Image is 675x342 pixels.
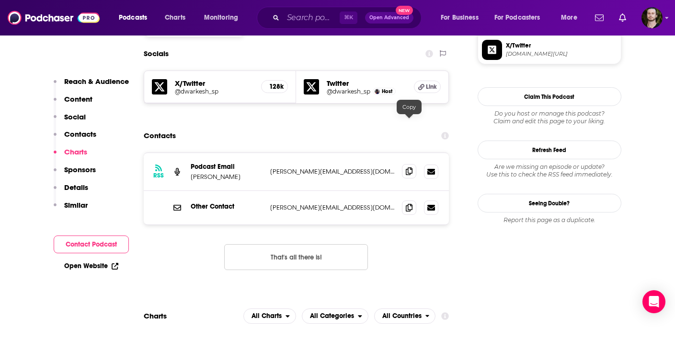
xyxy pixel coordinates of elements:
p: Reach & Audience [64,77,129,86]
h5: Twitter [327,79,406,88]
span: ⌘ K [340,12,357,24]
p: Other Contact [191,202,263,211]
span: All Charts [252,313,282,319]
p: Details [64,183,88,192]
button: Claim This Podcast [478,87,621,106]
img: User Profile [641,7,663,28]
button: Details [54,183,88,200]
h2: Platforms [243,308,296,324]
a: @dwarkesh_sp [327,88,370,95]
span: twitter.com/dwarkesh_sp [506,50,617,58]
button: open menu [112,10,160,25]
h2: Socials [144,45,169,63]
button: Contacts [54,130,96,147]
span: Open Advanced [369,15,409,20]
button: Sponsors [54,165,96,183]
button: Refresh Feed [478,141,621,159]
span: New [396,6,413,15]
span: All Countries [382,313,422,319]
a: @dwarkesh_sp [175,88,254,95]
p: Similar [64,200,88,210]
h2: Charts [144,311,167,320]
span: Host [382,88,392,94]
div: Claim and edit this page to your liking. [478,110,621,125]
button: open menu [434,10,491,25]
p: [PERSON_NAME] [191,173,263,181]
button: open menu [243,308,296,324]
a: Charts [159,10,191,25]
button: Content [54,94,92,112]
span: For Business [441,11,479,24]
h2: Categories [302,308,368,324]
p: [PERSON_NAME][EMAIL_ADDRESS][DOMAIN_NAME] [270,167,395,176]
h3: RSS [153,172,164,179]
div: Are we missing an episode or update? Use this to check the RSS feed immediately. [478,163,621,178]
button: Open AdvancedNew [365,12,413,24]
a: Open Website [64,262,118,270]
h2: Contacts [144,127,176,145]
button: open menu [554,10,589,25]
span: For Podcasters [494,11,540,24]
h2: Countries [374,308,436,324]
p: Content [64,94,92,104]
div: Search podcasts, credits, & more... [266,7,431,29]
button: Nothing here. [224,244,368,270]
button: open menu [374,308,436,324]
button: Social [54,112,86,130]
a: Show notifications dropdown [591,10,607,26]
div: Report this page as a duplicate. [478,216,621,224]
img: Dwarkesh Patel [375,89,380,94]
p: Charts [64,147,87,156]
button: open menu [488,10,554,25]
input: Search podcasts, credits, & more... [283,10,340,25]
button: Charts [54,147,87,165]
div: Copy [397,100,422,114]
p: [PERSON_NAME][EMAIL_ADDRESS][DOMAIN_NAME] [270,203,395,212]
p: Podcast Email [191,163,263,171]
span: Link [426,83,437,91]
span: Logged in as OutlierAudio [641,7,663,28]
span: Podcasts [119,11,147,24]
span: Monitoring [204,11,238,24]
span: All Categories [310,313,354,319]
a: Show notifications dropdown [615,10,630,26]
button: open menu [197,10,251,25]
span: X/Twitter [506,41,617,50]
p: Social [64,112,86,121]
p: Sponsors [64,165,96,174]
p: Contacts [64,130,96,139]
span: Do you host or manage this podcast? [478,110,621,118]
a: Link [414,81,441,93]
div: Open Intercom Messenger [642,290,665,313]
button: Reach & Audience [54,77,129,94]
button: Similar [54,200,88,218]
button: Show profile menu [641,7,663,28]
img: Podchaser - Follow, Share and Rate Podcasts [8,9,100,27]
a: Seeing Double? [478,194,621,212]
a: X/Twitter[DOMAIN_NAME][URL] [482,40,617,60]
h5: X/Twitter [175,79,254,88]
span: More [561,11,577,24]
button: open menu [302,308,368,324]
span: Charts [165,11,185,24]
button: Contact Podcast [54,236,129,253]
h5: 128k [269,83,280,91]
